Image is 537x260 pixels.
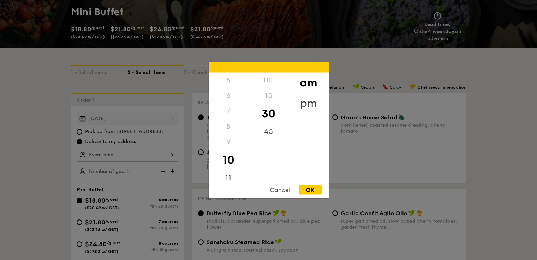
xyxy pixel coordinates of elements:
div: OK [299,185,322,195]
div: 30 [249,104,288,124]
div: Cancel [263,185,297,195]
div: pm [288,93,328,113]
div: 15 [249,88,288,104]
div: 10 [209,150,249,171]
div: 11 [209,171,249,186]
div: 9 [209,135,249,150]
div: 5 [209,73,249,88]
div: am [288,73,328,93]
div: 45 [249,124,288,140]
div: 6 [209,88,249,104]
div: 8 [209,119,249,135]
div: 00 [249,73,288,88]
div: 7 [209,104,249,119]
